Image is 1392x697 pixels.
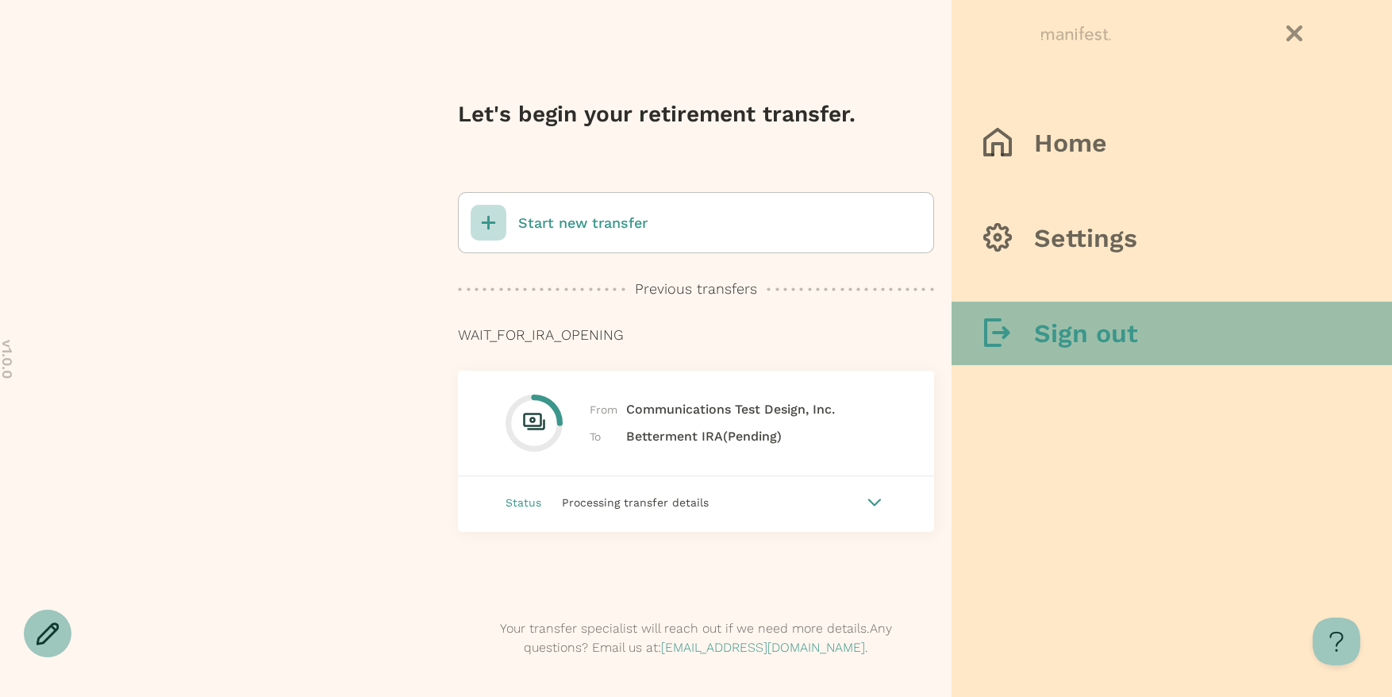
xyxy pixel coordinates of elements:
h3: Home [1034,127,1107,159]
button: Sign out [952,302,1392,365]
button: Settings [952,206,1392,270]
button: Home [952,111,1392,175]
iframe: Toggle Customer Support [1313,618,1360,665]
h3: Sign out [1034,318,1138,349]
h3: Settings [1034,222,1137,254]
